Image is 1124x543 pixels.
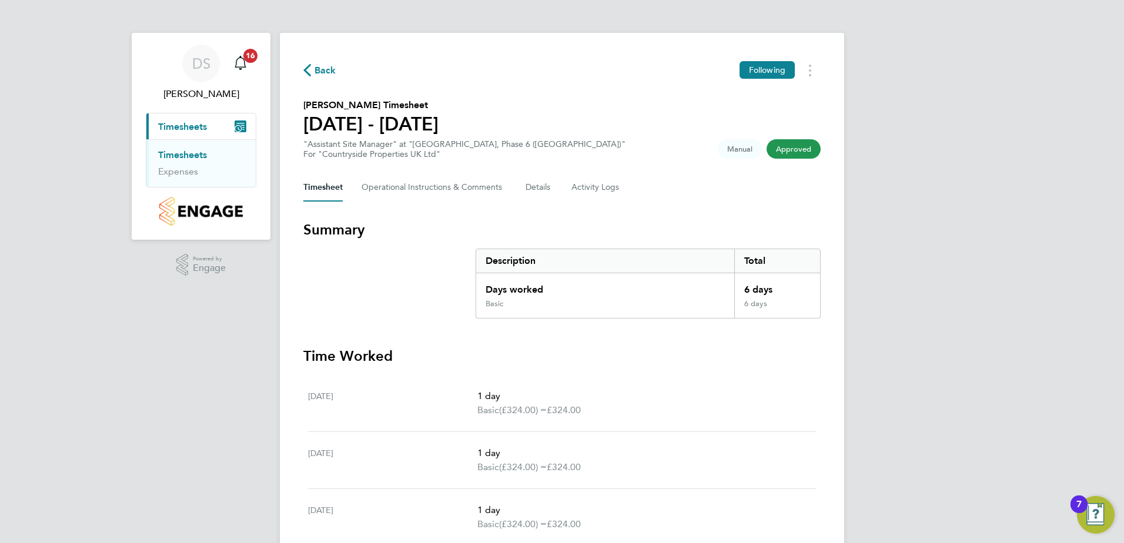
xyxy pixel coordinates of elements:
button: Back [303,63,336,78]
a: 16 [229,45,252,82]
div: [DATE] [308,389,477,417]
p: 1 day [477,389,807,403]
nav: Main navigation [132,33,270,240]
span: Powered by [193,254,226,264]
div: Description [476,249,734,273]
span: Timesheets [158,121,207,132]
span: 16 [243,49,257,63]
span: Basic [477,517,499,531]
div: Total [734,249,820,273]
div: [DATE] [308,446,477,474]
button: Timesheet [303,173,343,202]
h3: Summary [303,220,821,239]
span: DS [192,56,210,71]
span: £324.00 [547,404,581,415]
a: Go to home page [146,197,256,226]
h2: [PERSON_NAME] Timesheet [303,98,439,112]
p: 1 day [477,446,807,460]
a: Timesheets [158,149,207,160]
span: Basic [477,403,499,417]
span: This timesheet has been approved. [767,139,821,159]
a: Powered byEngage [176,254,226,276]
div: 6 days [734,273,820,299]
div: For "Countryside Properties UK Ltd" [303,149,625,159]
div: "Assistant Site Manager" at "[GEOGRAPHIC_DATA], Phase 6 ([GEOGRAPHIC_DATA])" [303,139,625,159]
a: DS[PERSON_NAME] [146,45,256,101]
div: Days worked [476,273,734,299]
span: Following [749,65,785,75]
span: (£324.00) = [499,404,547,415]
div: Basic [486,299,503,309]
div: [DATE] [308,503,477,531]
div: Summary [476,249,821,319]
div: 7 [1076,504,1082,519]
span: (£324.00) = [499,461,547,472]
img: countryside-properties-logo-retina.png [159,197,242,226]
div: Timesheets [146,139,256,187]
span: Basic [477,460,499,474]
h1: [DATE] - [DATE] [303,112,439,136]
span: £324.00 [547,518,581,529]
h3: Time Worked [303,347,821,366]
a: Expenses [158,166,198,177]
button: Operational Instructions & Comments [362,173,507,202]
span: Dave Smith [146,87,256,101]
button: Open Resource Center, 7 new notifications [1077,496,1115,534]
span: £324.00 [547,461,581,472]
button: Following [740,61,795,79]
span: Back [315,63,336,78]
button: Timesheets [146,113,256,139]
button: Timesheets Menu [799,61,821,79]
p: 1 day [477,503,807,517]
span: Engage [193,263,226,273]
span: (£324.00) = [499,518,547,529]
button: Activity Logs [571,173,621,202]
button: Details [526,173,553,202]
span: This timesheet was manually created. [718,139,762,159]
div: 6 days [734,299,820,318]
